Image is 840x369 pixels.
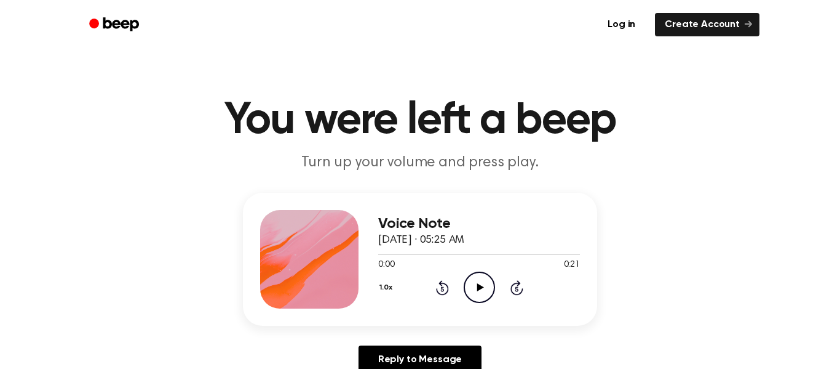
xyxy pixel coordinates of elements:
a: Beep [81,13,150,37]
a: Create Account [655,13,759,36]
h1: You were left a beep [105,99,735,143]
a: Log in [595,10,648,39]
span: 0:21 [564,259,580,272]
p: Turn up your volume and press play. [184,153,656,173]
h3: Voice Note [378,216,580,232]
span: 0:00 [378,259,394,272]
span: [DATE] · 05:25 AM [378,235,464,246]
button: 1.0x [378,277,397,298]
